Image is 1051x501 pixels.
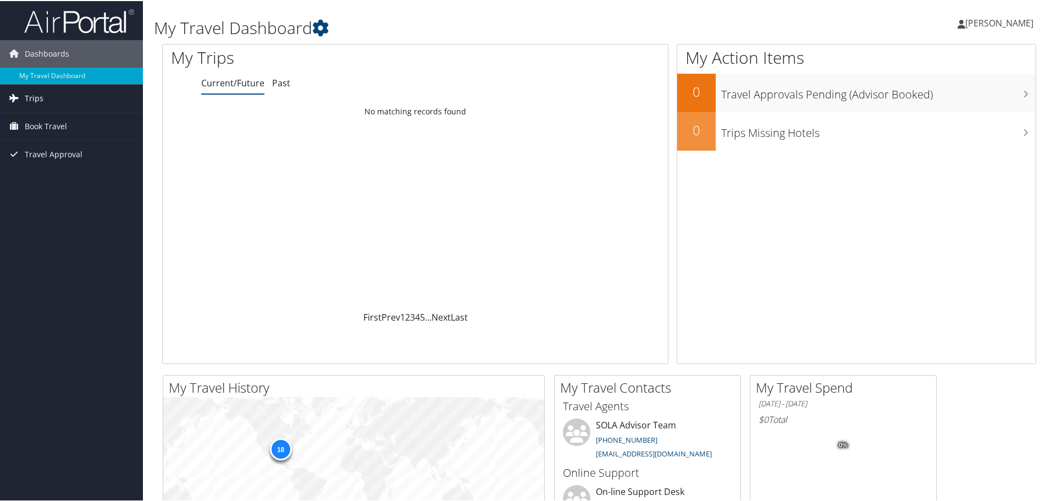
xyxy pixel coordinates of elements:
span: [PERSON_NAME] [965,16,1033,28]
h3: Travel Agents [563,398,732,413]
li: SOLA Advisor Team [557,417,738,463]
tspan: 0% [839,441,848,448]
a: [PERSON_NAME] [958,5,1044,38]
h1: My Action Items [677,45,1036,68]
h6: [DATE] - [DATE] [759,398,928,408]
a: Next [432,310,451,322]
a: [EMAIL_ADDRESS][DOMAIN_NAME] [596,448,712,458]
h3: Travel Approvals Pending (Advisor Booked) [721,80,1036,101]
div: 18 [269,437,291,459]
h6: Total [759,412,928,425]
a: Prev [381,310,400,322]
a: First [363,310,381,322]
a: Past [272,76,290,88]
h2: My Travel Contacts [560,377,740,396]
span: Trips [25,84,43,111]
span: $0 [759,412,768,425]
h3: Trips Missing Hotels [721,119,1036,140]
h1: My Trips [171,45,449,68]
span: Travel Approval [25,140,82,167]
h2: 0 [677,120,716,139]
span: Dashboards [25,39,69,67]
a: 3 [410,310,415,322]
span: … [425,310,432,322]
a: [PHONE_NUMBER] [596,434,657,444]
h2: My Travel Spend [756,377,936,396]
a: 2 [405,310,410,322]
a: Current/Future [201,76,264,88]
img: airportal-logo.png [24,7,134,33]
a: 4 [415,310,420,322]
a: 5 [420,310,425,322]
td: No matching records found [163,101,668,120]
a: 0Trips Missing Hotels [677,111,1036,150]
span: Book Travel [25,112,67,139]
a: 1 [400,310,405,322]
a: Last [451,310,468,322]
h3: Online Support [563,464,732,480]
h2: My Travel History [169,377,544,396]
a: 0Travel Approvals Pending (Advisor Booked) [677,73,1036,111]
h1: My Travel Dashboard [154,15,748,38]
h2: 0 [677,81,716,100]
